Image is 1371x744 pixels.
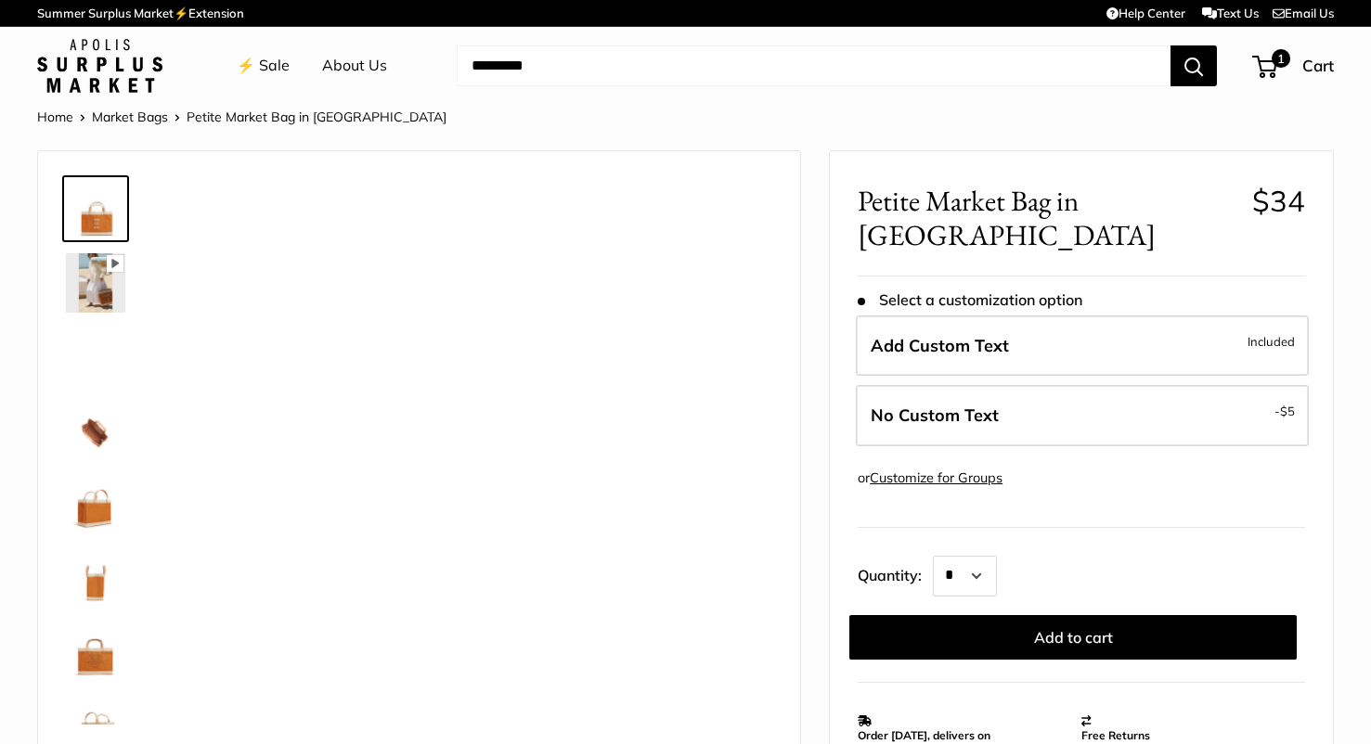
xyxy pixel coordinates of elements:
label: Add Custom Text [856,315,1309,377]
a: Help Center [1106,6,1185,20]
label: Leave Blank [856,385,1309,446]
span: - [1274,400,1295,422]
span: Select a customization option [858,291,1081,309]
a: Email Us [1273,6,1334,20]
a: Market Bags [92,109,168,125]
a: ⚡️ Sale [237,52,290,80]
span: Cart [1302,56,1334,75]
a: 1 Cart [1254,51,1334,81]
a: About Us [322,52,387,80]
nav: Breadcrumb [37,105,446,129]
strong: Free Returns [1081,728,1150,742]
span: Add Custom Text [871,335,1009,356]
img: Apolis: Surplus Market [37,39,162,93]
span: $5 [1280,404,1295,418]
input: Search... [457,45,1171,86]
div: or [858,466,1002,491]
a: Petite Market Bag in Cognac [62,175,129,242]
a: Petite Market Bag in Cognac [62,398,129,465]
a: Petite Market Bag in Cognac [62,546,129,613]
span: Petite Market Bag in [GEOGRAPHIC_DATA] [858,184,1237,252]
img: Petite Market Bag in Cognac [66,253,125,313]
img: Petite Market Bag in Cognac [66,624,125,684]
a: Text Us [1202,6,1259,20]
a: Customize for Groups [870,469,1002,486]
img: Petite Market Bag in Cognac [66,550,125,609]
a: Petite Market Bag in Cognac [62,472,129,539]
span: 1 [1272,49,1290,68]
button: Add to cart [849,615,1297,660]
span: $34 [1252,183,1305,219]
button: Search [1171,45,1217,86]
img: Petite Market Bag in Cognac [66,402,125,461]
a: Petite Market Bag in Cognac [62,250,129,316]
span: Petite Market Bag in [GEOGRAPHIC_DATA] [187,109,446,125]
span: Included [1248,330,1295,353]
img: Petite Market Bag in Cognac [66,179,125,238]
a: Petite Market Bag in Cognac [62,621,129,687]
label: Quantity: [858,550,933,596]
span: No Custom Text [871,404,999,426]
img: Petite Market Bag in Cognac [66,476,125,535]
a: Home [37,109,73,125]
a: Petite Market Bag in Cognac [62,324,129,391]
